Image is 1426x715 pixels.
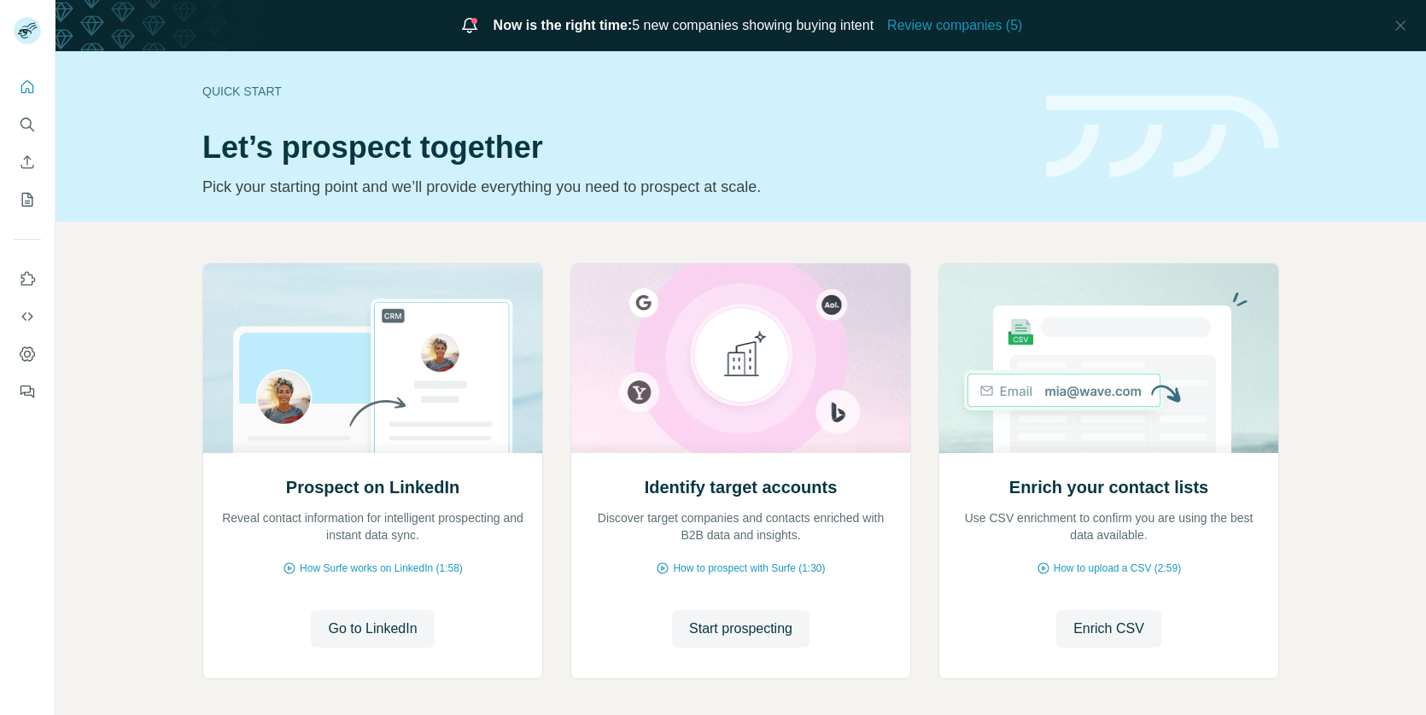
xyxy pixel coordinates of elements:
button: Use Surfe API [14,301,41,332]
p: Reveal contact information for intelligent prospecting and instant data sync. [220,509,525,544]
span: Now is the right time: [494,18,633,32]
p: Pick your starting point and we’ll provide everything you need to prospect at scale. [202,175,1026,199]
h1: Let’s prospect together [202,131,1026,165]
h2: Prospect on LinkedIn [286,475,459,499]
span: How to upload a CSV (2:59) [1054,561,1181,576]
span: Start prospecting [689,619,792,639]
img: Prospect on LinkedIn [202,264,543,453]
button: Review companies (5) [887,15,1022,36]
span: How Surfe works on LinkedIn (1:58) [300,561,463,576]
h2: Enrich your contact lists [1009,475,1208,499]
span: Go to LinkedIn [328,619,417,639]
button: Search [14,109,41,140]
span: 5 new companies showing buying intent [494,15,874,36]
img: banner [1046,96,1279,178]
div: Quick start [202,83,1026,100]
button: Use Surfe on LinkedIn [14,264,41,294]
button: Enrich CSV [1056,610,1161,648]
button: Feedback [14,376,41,407]
p: Use CSV enrichment to confirm you are using the best data available. [956,509,1261,544]
button: Quick start [14,72,41,102]
img: Enrich your contact lists [938,264,1279,453]
span: Enrich CSV [1073,619,1144,639]
button: Dashboard [14,339,41,369]
button: Go to LinkedIn [311,610,434,648]
button: Start prospecting [672,610,809,648]
img: Identify target accounts [570,264,911,453]
p: Discover target companies and contacts enriched with B2B data and insights. [588,509,893,544]
span: How to prospect with Surfe (1:30) [673,561,825,576]
button: My lists [14,184,41,215]
h2: Identify target accounts [645,475,838,499]
button: Enrich CSV [14,147,41,177]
